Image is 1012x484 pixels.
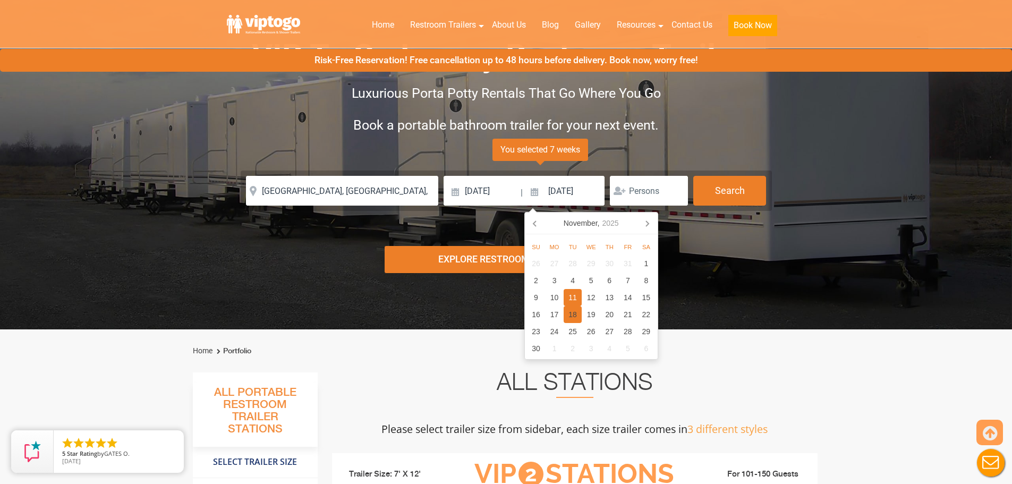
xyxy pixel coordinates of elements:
div: 26 [582,323,600,340]
div: 29 [582,255,600,272]
li:  [106,437,118,449]
div: 4 [600,340,619,357]
span: 3 different styles [687,422,768,436]
span: Book a portable bathroom trailer for your next event. [353,117,659,133]
div: 4 [564,272,582,289]
div: Su [527,241,546,253]
div: 9 [527,289,546,306]
div: November, [559,215,623,232]
div: 14 [619,289,637,306]
div: 2 [527,272,546,289]
div: Explore Restroom Trailers [385,246,627,273]
div: Tu [564,241,582,253]
div: 7 [619,272,637,289]
li:  [83,437,96,449]
div: 29 [637,323,656,340]
div: 6 [600,272,619,289]
a: Resources [609,13,664,37]
div: 25 [564,323,582,340]
img: Review Rating [22,441,43,462]
span: by [62,451,175,458]
button: Live Chat [970,441,1012,484]
li:  [72,437,85,449]
a: Gallery [567,13,609,37]
div: 1 [545,340,564,357]
div: 17 [545,306,564,323]
div: 31 [619,255,637,272]
span: | [521,176,523,210]
div: 20 [600,306,619,323]
i: 2025 [602,217,618,230]
div: 5 [619,340,637,357]
div: 5 [582,272,600,289]
button: Book Now [728,15,777,36]
a: Restroom Trailers [402,13,484,37]
div: 11 [564,289,582,306]
div: 1 [637,255,656,272]
div: We [582,241,600,253]
div: 24 [545,323,564,340]
div: Mo [545,241,564,253]
a: Home [364,13,402,37]
input: Persons [610,176,688,206]
a: Blog [534,13,567,37]
span: You selected 7 weeks [492,139,588,161]
li:  [61,437,74,449]
span: 5 [62,449,65,457]
div: 21 [619,306,637,323]
div: 30 [527,340,546,357]
span: Star Rating [67,449,97,457]
li:  [95,437,107,449]
div: 18 [564,306,582,323]
div: 12 [582,289,600,306]
div: 27 [545,255,564,272]
input: Delivery [444,176,520,206]
h4: Select Trailer Size [193,452,318,472]
div: Sa [637,241,656,253]
a: About Us [484,13,534,37]
div: 23 [527,323,546,340]
h2: All Stations [332,372,818,398]
div: 3 [545,272,564,289]
input: Where do you need your restroom? [246,176,438,206]
a: Book Now [720,13,785,43]
a: Contact Us [664,13,720,37]
div: 15 [637,289,656,306]
button: Search [693,176,766,206]
div: 27 [600,323,619,340]
div: 2 [564,340,582,357]
div: 10 [545,289,564,306]
div: 30 [600,255,619,272]
span: GATES O. [104,449,130,457]
div: 28 [619,323,637,340]
div: 19 [582,306,600,323]
div: 26 [527,255,546,272]
input: Pickup [524,176,605,206]
div: Th [600,241,619,253]
div: 8 [637,272,656,289]
div: 22 [637,306,656,323]
a: Home [193,346,212,355]
div: 3 [582,340,600,357]
div: 13 [600,289,619,306]
span: [DATE] [62,457,81,465]
div: 16 [527,306,546,323]
div: 6 [637,340,656,357]
h3: All Portable Restroom Trailer Stations [193,383,318,447]
p: Please select trailer size from sidebar, each size trailer comes in [332,419,818,439]
li: For 101-150 Guests [691,468,810,481]
span: Luxurious Porta Potty Rentals That Go Where You Go [352,86,661,101]
div: 28 [564,255,582,272]
div: Fr [619,241,637,253]
li: Portfolio [214,345,251,358]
